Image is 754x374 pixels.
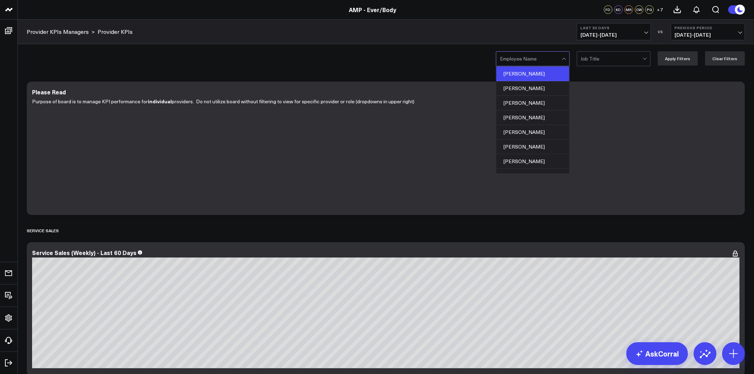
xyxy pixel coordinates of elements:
span: + 7 [657,7,663,12]
button: Apply Filters [658,51,698,66]
div: Please Read [32,88,66,96]
div: Service Sales (Weekly) - Last 60 Days [32,249,136,256]
div: [PERSON_NAME] [496,96,569,110]
div: KD [614,5,623,14]
a: AMP - Ever/Body [349,6,396,14]
div: MR [625,5,633,14]
div: FD [604,5,613,14]
div: [PERSON_NAME] [496,154,569,169]
div: [PERSON_NAME] [496,110,569,125]
span: [DATE] - [DATE] [581,32,647,38]
div: CW [635,5,644,14]
button: Clear Filters [705,51,745,66]
div: [PERSON_NAME] [496,67,569,81]
div: Service Sales [27,222,59,239]
button: Last 30 Days[DATE]-[DATE] [577,23,651,40]
div: > [27,28,95,36]
div: [PERSON_NAME] [496,140,569,154]
div: VS [655,30,667,34]
div: [PERSON_NAME] [496,169,569,183]
div: [PERSON_NAME] [496,81,569,96]
span: [DATE] - [DATE] [675,32,741,38]
div: [PERSON_NAME] [496,125,569,140]
a: AskCorral [626,342,688,365]
button: Previous Period[DATE]-[DATE] [671,23,745,40]
a: Provider KPIs [98,28,133,36]
b: Last 30 Days [581,26,647,30]
a: Provider KPIs Managers [27,28,89,36]
b: Previous Period [675,26,741,30]
div: PG [645,5,654,14]
button: +7 [656,5,664,14]
p: Purpose of board is to manage KPI performance for providers. Do not utilize board without filteri... [32,97,734,106]
b: individual [148,98,172,105]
